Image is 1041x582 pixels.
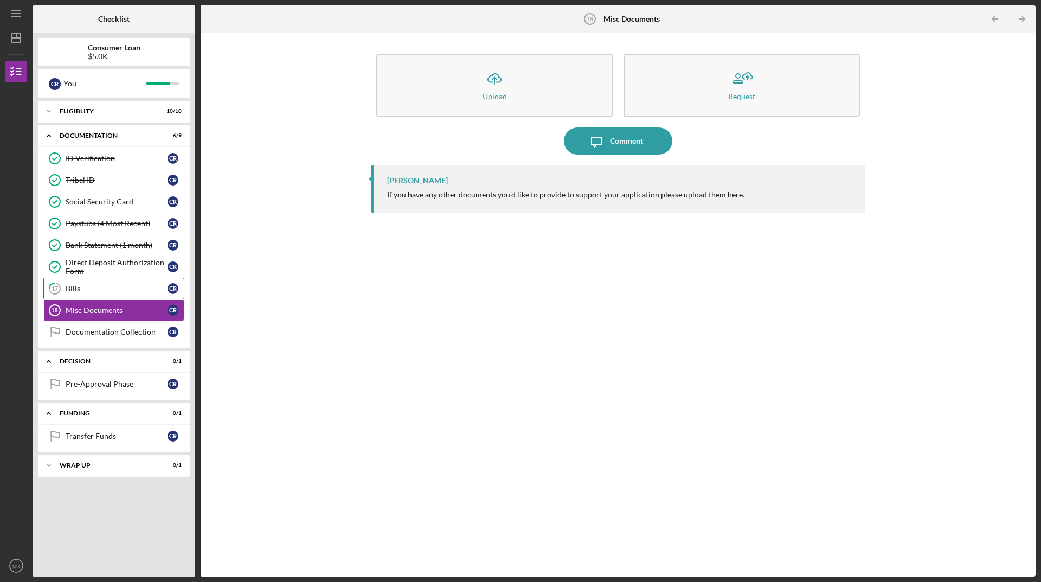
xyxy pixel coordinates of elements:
div: Funding [60,410,155,417]
div: 6 / 9 [162,132,182,139]
div: C R [168,305,178,316]
div: ID Verification [66,154,168,163]
tspan: 18 [51,307,57,314]
a: Transfer FundsCR [43,425,184,447]
tspan: 17 [52,285,59,292]
div: C R [168,175,178,186]
div: C R [168,153,178,164]
div: Pre-Approval Phase [66,380,168,388]
a: Bank Statement (1 month)CR [43,234,184,256]
div: C R [168,431,178,442]
div: Transfer Funds [66,432,168,440]
div: C R [168,240,178,251]
b: Misc Documents [603,15,660,23]
a: 18Misc DocumentsCR [43,299,184,321]
div: C R [168,327,178,337]
a: Documentation CollectionCR [43,321,184,343]
div: If you have any other documents you'd like to provide to support your application please upload t... [387,190,744,199]
a: Paystubs (4 Most Recent)CR [43,213,184,234]
div: Eligiblity [60,108,155,114]
a: ID VerificationCR [43,148,184,169]
div: Paystubs (4 Most Recent) [66,219,168,228]
div: 0 / 1 [162,410,182,417]
text: CR [12,563,20,569]
a: Pre-Approval PhaseCR [43,373,184,395]
div: C R [168,379,178,389]
div: Documentation [60,132,155,139]
div: Decision [60,358,155,364]
button: Upload [376,54,613,117]
button: CR [5,555,27,577]
div: Bank Statement (1 month) [66,241,168,250]
div: Social Security Card [66,197,168,206]
a: Social Security CardCR [43,191,184,213]
div: You [63,74,146,93]
div: Direct Deposit Authorization Form [66,258,168,276]
b: Checklist [98,15,130,23]
div: C R [168,218,178,229]
div: Upload [483,92,507,100]
div: Bills [66,284,168,293]
tspan: 18 [586,16,593,22]
div: C R [168,283,178,294]
div: Comment [610,127,643,155]
div: C R [168,261,178,272]
div: 10 / 10 [162,108,182,114]
div: 0 / 1 [162,358,182,364]
button: Comment [564,127,672,155]
div: Wrap up [60,462,155,469]
div: Tribal ID [66,176,168,184]
a: Tribal IDCR [43,169,184,191]
div: Documentation Collection [66,328,168,336]
div: 0 / 1 [162,462,182,469]
div: [PERSON_NAME] [387,176,448,185]
div: C R [168,196,178,207]
div: Request [728,92,755,100]
a: 17BillsCR [43,278,184,299]
div: $5.0K [88,52,140,61]
button: Request [624,54,860,117]
div: C R [49,78,61,90]
a: Direct Deposit Authorization FormCR [43,256,184,278]
b: Consumer Loan [88,43,140,52]
div: Misc Documents [66,306,168,315]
